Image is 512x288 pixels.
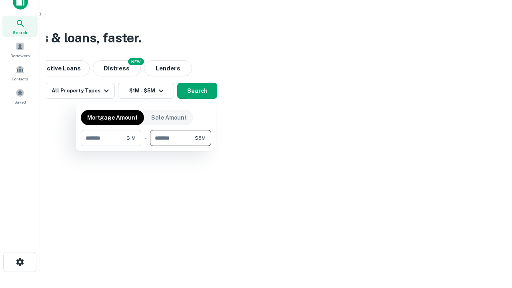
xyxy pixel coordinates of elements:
[472,224,512,262] iframe: Chat Widget
[151,113,187,122] p: Sale Amount
[144,130,147,146] div: -
[126,134,136,142] span: $1M
[195,134,206,142] span: $5M
[87,113,138,122] p: Mortgage Amount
